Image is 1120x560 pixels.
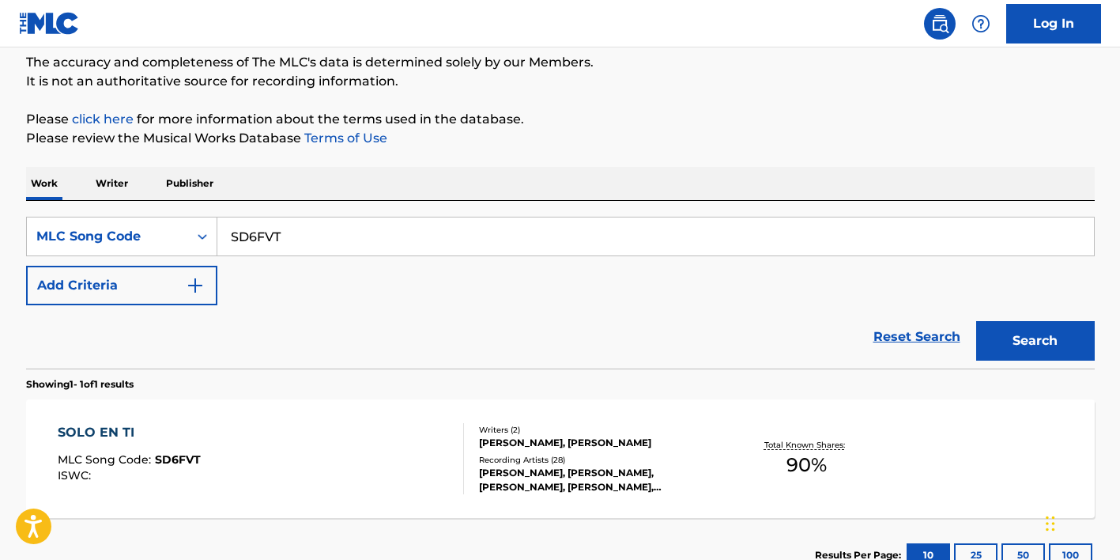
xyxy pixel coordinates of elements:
[301,131,387,146] a: Terms of Use
[26,53,1095,72] p: The accuracy and completeness of The MLC's data is determined solely by our Members.
[1041,484,1120,560] iframe: Chat Widget
[26,399,1095,518] a: SOLO EN TIMLC Song Code:SD6FVTISWC:Writers (2)[PERSON_NAME], [PERSON_NAME]Recording Artists (28)[...
[479,454,718,466] div: Recording Artists ( 28 )
[479,424,718,436] div: Writers ( 2 )
[479,466,718,494] div: [PERSON_NAME], [PERSON_NAME], [PERSON_NAME], [PERSON_NAME], [PERSON_NAME]
[1041,484,1120,560] div: Widget de chat
[971,14,990,33] img: help
[479,436,718,450] div: [PERSON_NAME], [PERSON_NAME]
[91,167,133,200] p: Writer
[161,167,218,200] p: Publisher
[924,8,956,40] a: Public Search
[965,8,997,40] div: Help
[26,129,1095,148] p: Please review the Musical Works Database
[58,452,155,467] span: MLC Song Code :
[26,217,1095,369] form: Search Form
[155,452,201,467] span: SD6FVT
[26,110,1095,129] p: Please for more information about the terms used in the database.
[72,112,134,127] a: click here
[26,266,217,305] button: Add Criteria
[58,423,201,442] div: SOLO EN TI
[1046,500,1055,547] div: Arrastrar
[930,14,949,33] img: search
[26,167,62,200] p: Work
[58,468,95,482] span: ISWC :
[865,320,968,354] a: Reset Search
[976,321,1095,361] button: Search
[764,439,849,451] p: Total Known Shares:
[26,377,134,392] p: Showing 1 - 1 of 1 results
[26,72,1095,91] p: It is not an authoritative source for recording information.
[36,227,179,246] div: MLC Song Code
[1006,4,1101,44] a: Log In
[186,276,205,295] img: 9d2ae6d4665cec9f34b9.svg
[786,451,827,479] span: 90 %
[19,12,80,35] img: MLC Logo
